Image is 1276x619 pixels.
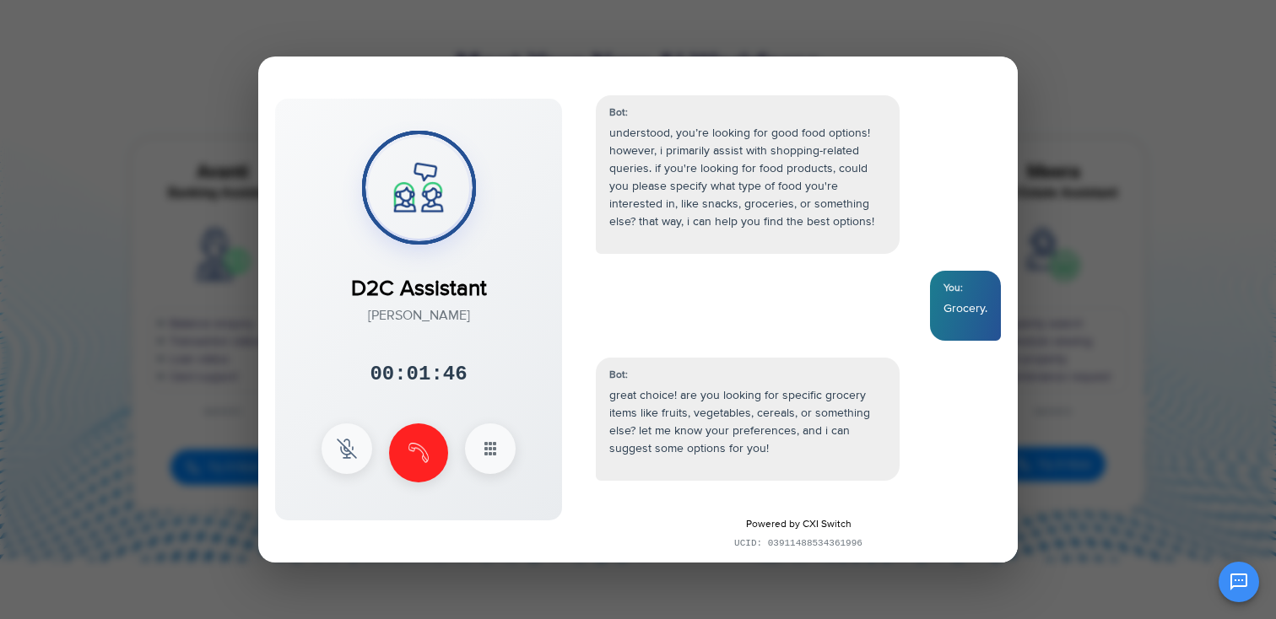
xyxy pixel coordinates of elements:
div: Bot: [609,368,886,383]
p: Grocery. [943,299,987,317]
div: Bot: [609,105,886,121]
p: great choice! are you looking for specific grocery items like fruits, vegetables, cereals, or som... [609,386,886,457]
img: end Icon [408,443,429,463]
img: mute Icon [337,439,357,459]
button: Open chat [1219,562,1259,602]
div: UCID: 03911488534361996 [592,536,1005,551]
div: You: [943,281,987,296]
p: understood, you’re looking for good food options! however, i primarily assist with shopping-relat... [609,124,886,230]
div: 00:01:46 [370,359,467,390]
div: D2C Assistant​ [351,256,487,305]
div: [PERSON_NAME] [351,305,487,326]
div: Powered by CXI Switch [592,517,1005,532]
